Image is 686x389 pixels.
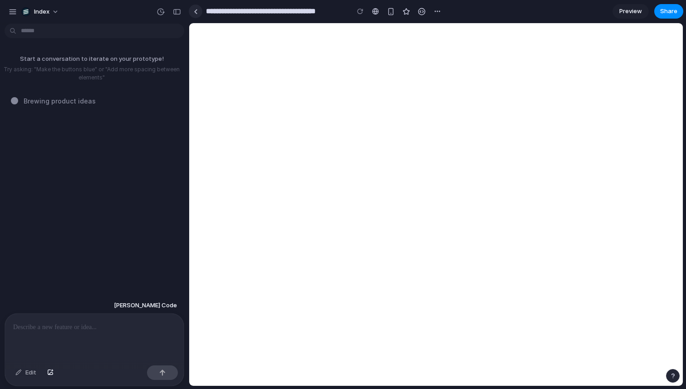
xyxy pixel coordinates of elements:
[619,7,642,16] span: Preview
[654,4,683,19] button: Share
[24,96,96,106] span: Brewing product ideas
[18,5,64,19] button: Index
[4,65,180,82] p: Try asking: "Make the buttons blue" or "Add more spacing between elements"
[4,54,180,64] p: Start a conversation to iterate on your prototype!
[660,7,677,16] span: Share
[111,297,180,314] button: [PERSON_NAME] Code
[34,7,49,16] span: Index
[612,4,649,19] a: Preview
[114,301,177,310] span: [PERSON_NAME] Code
